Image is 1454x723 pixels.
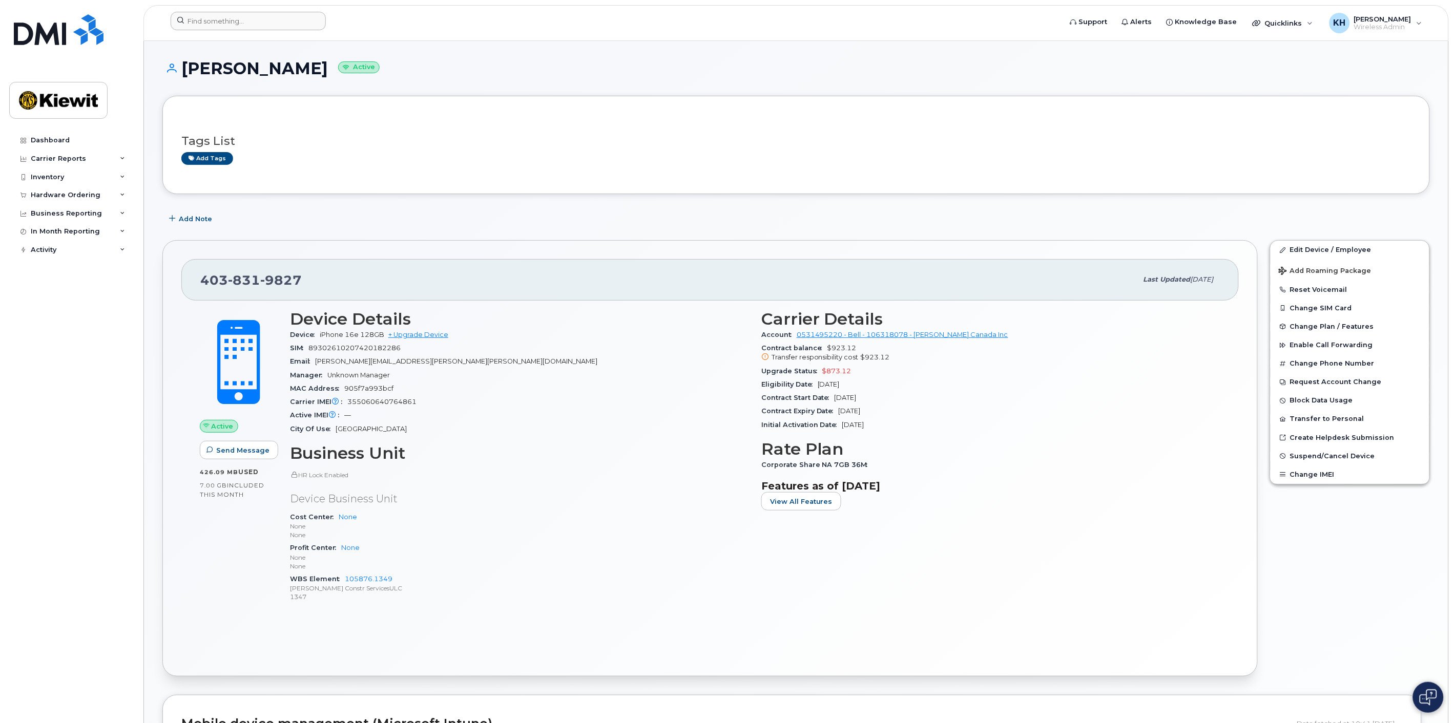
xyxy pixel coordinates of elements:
[290,513,339,521] span: Cost Center
[761,331,797,338] span: Account
[761,480,1220,492] h3: Features as of [DATE]
[200,481,264,498] span: included this month
[290,530,749,539] p: None
[290,398,347,406] span: Carrier IMEI
[181,152,233,165] a: Add tags
[290,471,749,479] p: HR Lock Enabled
[761,344,827,352] span: Contract balance
[772,353,859,361] span: Transfer responsibility cost
[216,445,269,455] span: Send Message
[345,575,392,583] a: 105876.1349
[839,407,861,415] span: [DATE]
[1271,260,1429,281] button: Add Roaming Package
[339,513,357,521] a: None
[761,367,822,375] span: Upgrade Status
[1271,281,1429,299] button: Reset Voicemail
[1271,373,1429,391] button: Request Account Change
[761,407,839,415] span: Contract Expiry Date
[1271,465,1429,484] button: Change IMEI
[181,135,1411,147] h3: Tags List
[162,209,221,228] button: Add Note
[290,592,749,601] p: 1347
[344,385,393,392] span: 905f7a993bcf
[761,394,835,401] span: Contract Start Date
[1290,323,1374,330] span: Change Plan / Features
[861,353,890,361] span: $923.12
[290,562,749,570] p: None
[290,385,344,392] span: MAC Address
[290,444,749,462] h3: Business Unit
[761,344,1220,363] span: $923.12
[290,575,345,583] span: WBS Element
[228,272,260,288] span: 831
[315,357,597,365] span: [PERSON_NAME][EMAIL_ADDRESS][PERSON_NAME][PERSON_NAME][DOMAIN_NAME]
[761,380,818,388] span: Eligibility Date
[761,310,1220,328] h3: Carrier Details
[290,310,749,328] h3: Device Details
[290,371,327,379] span: Manager
[338,61,380,73] small: Active
[1271,447,1429,465] button: Suspend/Cancel Device
[1191,275,1214,283] span: [DATE]
[336,425,407,433] span: [GEOGRAPHIC_DATA]
[835,394,857,401] span: [DATE]
[1271,429,1429,447] a: Create Helpdesk Submission
[1271,317,1429,336] button: Change Plan / Features
[162,59,1430,77] h1: [PERSON_NAME]
[212,421,234,431] span: Active
[327,371,390,379] span: Unknown Manager
[388,331,448,338] a: + Upgrade Device
[290,584,749,592] p: [PERSON_NAME] Constr ServicesULC
[290,492,749,506] p: Device Business Unit
[290,411,344,419] span: Active IMEI
[1271,336,1429,354] button: Enable Call Forwarding
[344,411,351,419] span: —
[797,331,1008,338] a: 0531495220 - Bell - 106318078 - [PERSON_NAME] Canada Inc
[761,421,842,429] span: Initial Activation Date
[1271,354,1429,373] button: Change Phone Number
[1290,342,1373,349] span: Enable Call Forwarding
[1271,410,1429,428] button: Transfer to Personal
[308,344,401,352] span: 89302610207420182286
[1279,267,1372,277] span: Add Roaming Package
[200,469,238,476] span: 426.09 MB
[1420,689,1437,706] img: Open chat
[1271,299,1429,317] button: Change SIM Card
[290,344,308,352] span: SIM
[179,214,212,224] span: Add Note
[290,522,749,530] p: None
[822,367,851,375] span: $873.12
[347,398,417,406] span: 355060640764861
[260,272,302,288] span: 9827
[761,492,841,511] button: View All Features
[200,272,302,288] span: 403
[290,357,315,365] span: Email
[290,425,336,433] span: City Of Use
[290,553,749,562] p: None
[290,544,341,551] span: Profit Center
[1290,452,1375,460] span: Suspend/Cancel Device
[770,497,833,506] span: View All Features
[761,461,873,469] span: Corporate Share NA 7GB 36M
[238,468,259,476] span: used
[761,440,1220,458] h3: Rate Plan
[1144,275,1191,283] span: Last updated
[1271,241,1429,259] a: Edit Device / Employee
[200,441,278,459] button: Send Message
[842,421,864,429] span: [DATE]
[200,482,227,489] span: 7.00 GB
[290,331,320,338] span: Device
[320,331,384,338] span: iPhone 16e 128GB
[818,380,840,388] span: [DATE]
[341,544,360,551] a: None
[1271,391,1429,410] button: Block Data Usage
